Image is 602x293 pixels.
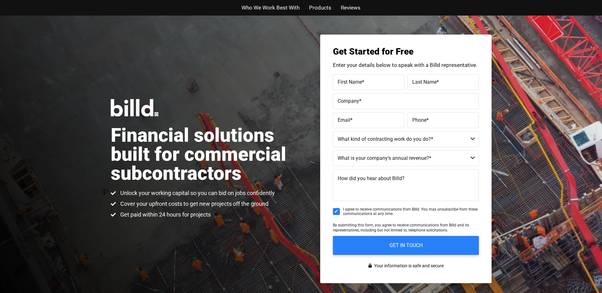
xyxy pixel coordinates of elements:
h3: Get Started for Free [333,47,479,56]
span: Company [338,98,359,104]
span: Unlock your working capital so you can bid on jobs confidently [119,189,275,197]
span: By submitting this form, you agree to receive communications from Billd and its representatives, ... [333,223,469,232]
a: Reviews [341,3,361,12]
span: Phone [412,117,427,123]
input: I agree to receive communications from Billd. You may unsubscribe from these communications at an... [333,208,340,215]
a: Who We Work Best With [241,3,300,12]
span: Your information is safe and secure [373,261,444,270]
input: GET IN TOUCH [333,236,479,255]
span: How did you hear about Billd? [338,175,405,181]
span: First Name [338,79,362,85]
p: Enter your details below to speak with a Billd representative. [333,62,479,68]
h1: Financial solutions built for commercial subcontractors [111,126,301,183]
span: Last Name [412,79,437,85]
span: I agree to receive communications from Billd. You may unsubscribe from these communications at an... [343,207,479,216]
a: Products [309,3,331,12]
span: Email [338,117,350,123]
span: Cover your upfront costs to get new projects off the ground [119,200,268,208]
span: Get paid within 24 hours for projects [119,211,211,218]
